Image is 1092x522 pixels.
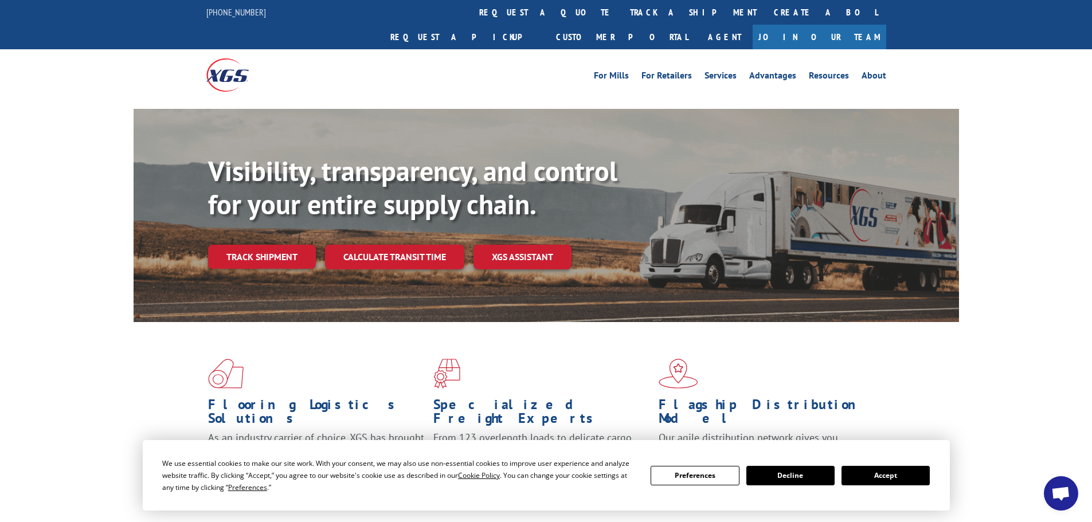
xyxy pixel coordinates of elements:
[458,470,500,480] span: Cookie Policy
[641,71,692,84] a: For Retailers
[704,71,737,84] a: Services
[228,482,267,492] span: Preferences
[659,431,870,458] span: Our agile distribution network gives you nationwide inventory management on demand.
[594,71,629,84] a: For Mills
[651,466,739,485] button: Preferences
[382,25,547,49] a: Request a pickup
[208,431,424,472] span: As an industry carrier of choice, XGS has brought innovation and dedication to flooring logistics...
[433,398,650,431] h1: Specialized Freight Experts
[208,153,617,222] b: Visibility, transparency, and control for your entire supply chain.
[696,25,753,49] a: Agent
[325,245,464,269] a: Calculate transit time
[749,71,796,84] a: Advantages
[746,466,835,485] button: Decline
[143,440,950,511] div: Cookie Consent Prompt
[1044,476,1078,511] div: Open chat
[206,6,266,18] a: [PHONE_NUMBER]
[862,71,886,84] a: About
[162,457,637,493] div: We use essential cookies to make our site work. With your consent, we may also use non-essential ...
[208,398,425,431] h1: Flooring Logistics Solutions
[208,359,244,388] img: xgs-icon-total-supply-chain-intelligence-red
[208,245,316,269] a: Track shipment
[433,359,460,388] img: xgs-icon-focused-on-flooring-red
[841,466,930,485] button: Accept
[753,25,886,49] a: Join Our Team
[809,71,849,84] a: Resources
[473,245,572,269] a: XGS ASSISTANT
[659,359,698,388] img: xgs-icon-flagship-distribution-model-red
[433,431,650,482] p: From 123 overlength loads to delicate cargo, our experienced staff knows the best way to move you...
[659,398,875,431] h1: Flagship Distribution Model
[547,25,696,49] a: Customer Portal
